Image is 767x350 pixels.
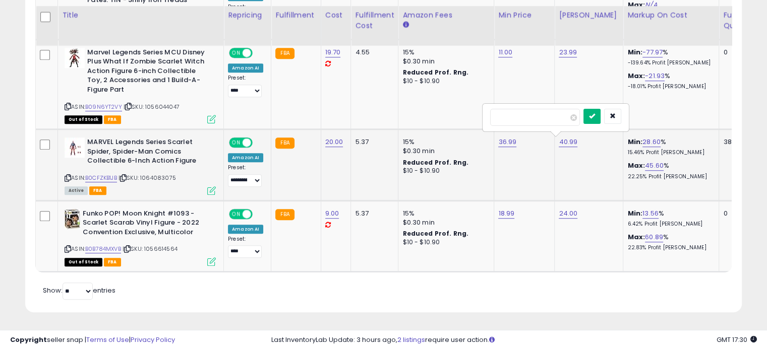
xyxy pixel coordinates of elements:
[89,186,106,195] span: FBA
[642,208,659,219] a: 13.56
[230,48,243,57] span: ON
[10,335,175,345] div: seller snap | |
[65,48,85,68] img: 41rhMiAk5HL._SL40_.jpg
[627,161,711,180] div: %
[623,6,719,46] th: The percentage added to the cost of goods (COGS) that forms the calculator for Min & Max prices.
[627,173,711,180] p: 22.25% Profit [PERSON_NAME]
[402,238,486,247] div: $10 - $10.90
[275,10,316,21] div: Fulfillment
[559,208,577,219] a: 24.00
[627,48,711,66] div: %
[402,229,468,238] b: Reduced Prof. Rng.
[402,10,490,21] div: Amazon Fees
[65,137,216,193] div: ASIN:
[717,335,757,344] span: 2025-09-14 17:30 GMT
[355,10,394,31] div: Fulfillment Cost
[627,149,711,156] p: 15.46% Profit [PERSON_NAME]
[402,57,486,66] div: $0.30 min
[627,244,711,251] p: 22.83% Profit [PERSON_NAME]
[627,232,645,242] b: Max:
[87,137,210,168] b: MARVEL Legends Series Scarlet Spider, Spider-Man Comics Collectible 6-Inch Action Figure
[627,72,711,90] div: %
[559,10,619,21] div: [PERSON_NAME]
[251,48,267,57] span: OFF
[723,209,754,218] div: 0
[104,115,121,124] span: FBA
[86,335,129,344] a: Terms of Use
[645,232,663,242] a: 60.89
[325,208,339,219] a: 9.00
[402,137,486,147] div: 15%
[402,68,468,77] b: Reduced Prof. Rng.
[627,47,642,57] b: Min:
[355,48,390,57] div: 4.55
[498,10,550,21] div: Min Price
[723,10,758,31] div: Fulfillable Quantity
[251,138,267,147] span: OFF
[402,167,486,175] div: $10 - $10.90
[627,137,711,156] div: %
[119,174,176,182] span: | SKU: 1064083075
[355,137,390,147] div: 5.37
[83,209,205,240] b: Funko POP! Moon Knight #1093 - Scarlet Scarab Vinyl Figure - 2022 Convention Exclusive, Multicolor
[85,245,121,253] a: B0B784MXVB
[230,209,243,218] span: ON
[10,335,47,344] strong: Copyright
[645,71,665,81] a: -21.93
[65,115,102,124] span: All listings that are currently out of stock and unavailable for purchase on Amazon
[355,209,390,218] div: 5.37
[402,209,486,218] div: 15%
[627,161,645,170] b: Max:
[645,161,664,171] a: 45.60
[104,258,121,266] span: FBA
[723,137,754,147] div: 38
[228,10,267,21] div: Repricing
[402,21,408,30] small: Amazon Fees.
[627,208,642,218] b: Min:
[65,209,80,229] img: 51sWk7LntnL._SL40_.jpg
[402,147,486,156] div: $0.30 min
[627,83,711,90] p: -18.01% Profit [PERSON_NAME]
[402,77,486,86] div: $10 - $10.90
[325,137,343,147] a: 20.00
[228,153,263,162] div: Amazon AI
[642,47,663,57] a: -77.97
[65,209,216,265] div: ASIN:
[65,137,85,158] img: 31fIC4GFEML._SL40_.jpg
[559,137,577,147] a: 40.99
[251,209,267,218] span: OFF
[62,10,219,21] div: Title
[275,137,294,149] small: FBA
[123,245,178,253] span: | SKU: 1056614564
[627,233,711,251] div: %
[498,47,512,57] a: 11.00
[43,286,115,295] span: Show: entries
[325,10,347,21] div: Cost
[87,48,210,97] b: Marvel Legends Series MCU Disney Plus What If Zombie Scarlet Witch Action Figure 6-inch Collectib...
[498,208,514,219] a: 18.99
[228,225,263,234] div: Amazon AI
[627,71,645,81] b: Max:
[65,258,102,266] span: All listings that are currently out of stock and unavailable for purchase on Amazon
[723,48,754,57] div: 0
[124,103,180,111] span: | SKU: 1056044047
[85,174,117,182] a: B0CFZKB1JB
[627,221,711,228] p: 6.42% Profit [PERSON_NAME]
[559,47,577,57] a: 23.99
[228,4,263,26] div: Preset:
[228,164,263,187] div: Preset:
[131,335,175,344] a: Privacy Policy
[275,48,294,59] small: FBA
[627,137,642,147] b: Min:
[627,59,711,66] p: -139.64% Profit [PERSON_NAME]
[271,335,757,345] div: Last InventoryLab Update: 3 hours ago, require user action.
[642,137,661,147] a: 28.60
[402,48,486,57] div: 15%
[65,186,88,195] span: All listings currently available for purchase on Amazon
[230,138,243,147] span: ON
[275,209,294,220] small: FBA
[627,10,715,21] div: Markup on Cost
[402,158,468,167] b: Reduced Prof. Rng.
[228,75,263,97] div: Preset:
[325,47,341,57] a: 19.70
